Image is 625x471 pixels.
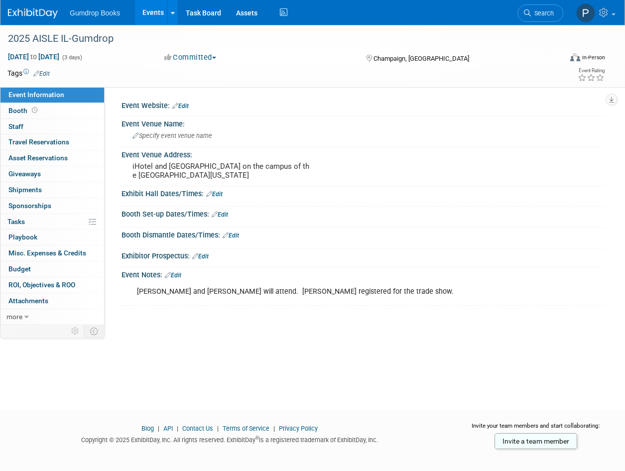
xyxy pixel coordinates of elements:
[212,211,228,218] a: Edit
[0,230,104,245] a: Playbook
[7,433,452,445] div: Copyright © 2025 ExhibitDay, Inc. All rights reserved. ExhibitDay is a registered trademark of Ex...
[132,132,212,139] span: Specify event venue name
[215,425,221,432] span: |
[8,91,64,99] span: Event Information
[8,202,51,210] span: Sponsorships
[279,425,318,432] a: Privacy Policy
[7,218,25,226] span: Tasks
[122,98,605,111] div: Event Website:
[8,8,58,18] img: ExhibitDay
[30,107,39,114] span: Booth not reserved yet
[122,186,605,199] div: Exhibit Hall Dates/Times:
[223,425,269,432] a: Terms of Service
[192,253,209,260] a: Edit
[0,166,104,182] a: Giveaways
[8,154,68,162] span: Asset Reservations
[8,186,42,194] span: Shipments
[4,30,554,48] div: 2025 AISLE IL-Gumdrop
[163,425,173,432] a: API
[0,182,104,198] a: Shipments
[161,52,220,63] button: Committed
[8,297,48,305] span: Attachments
[8,107,39,115] span: Booth
[8,281,75,289] span: ROI, Objectives & ROO
[0,87,104,103] a: Event Information
[582,54,605,61] div: In-Person
[0,309,104,325] a: more
[33,70,50,77] a: Edit
[531,9,554,17] span: Search
[8,170,41,178] span: Giveaways
[374,55,469,62] span: Champaign, [GEOGRAPHIC_DATA]
[271,425,277,432] span: |
[0,261,104,277] a: Budget
[70,9,120,17] span: Gumdrop Books
[8,233,37,241] span: Playbook
[206,191,223,198] a: Edit
[578,68,605,73] div: Event Rating
[0,134,104,150] a: Travel Reservations
[174,425,181,432] span: |
[0,119,104,134] a: Staff
[141,425,154,432] a: Blog
[84,325,105,338] td: Toggle Event Tabs
[122,267,605,280] div: Event Notes:
[7,68,50,78] td: Tags
[61,54,82,61] span: (3 days)
[8,265,31,273] span: Budget
[122,228,605,240] div: Booth Dismantle Dates/Times:
[67,325,84,338] td: Personalize Event Tab Strip
[495,433,577,449] a: Invite a team member
[122,248,605,261] div: Exhibitor Prospectus:
[467,422,606,437] div: Invite your team members and start collaborating:
[0,245,104,261] a: Misc. Expenses & Credits
[570,53,580,61] img: Format-Inperson.png
[6,313,22,321] span: more
[132,162,312,180] pre: iHotel and [GEOGRAPHIC_DATA] on the campus of the [GEOGRAPHIC_DATA][US_STATE]
[255,435,259,441] sup: ®
[8,249,86,257] span: Misc. Expenses & Credits
[122,147,605,160] div: Event Venue Address:
[0,150,104,166] a: Asset Reservations
[517,4,563,22] a: Search
[172,103,189,110] a: Edit
[223,232,239,239] a: Edit
[155,425,162,432] span: |
[8,138,69,146] span: Travel Reservations
[182,425,213,432] a: Contact Us
[130,282,509,302] div: [PERSON_NAME] and [PERSON_NAME] will attend. [PERSON_NAME] registered for the trade show.
[0,277,104,293] a: ROI, Objectives & ROO
[165,272,181,279] a: Edit
[29,53,38,61] span: to
[0,214,104,230] a: Tasks
[8,122,23,130] span: Staff
[0,103,104,118] a: Booth
[122,117,605,129] div: Event Venue Name:
[7,52,60,61] span: [DATE] [DATE]
[518,52,605,67] div: Event Format
[122,207,605,220] div: Booth Set-up Dates/Times:
[0,293,104,309] a: Attachments
[576,3,595,22] img: Pam Fitzgerald
[0,198,104,214] a: Sponsorships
